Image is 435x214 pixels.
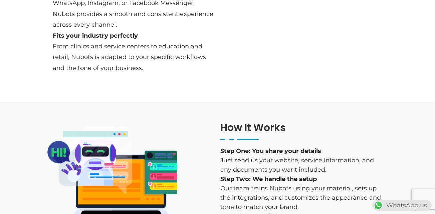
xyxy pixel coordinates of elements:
b: Step Two: We handle the setup [220,175,317,183]
p: From clinics and service centers to education and retail, Nubots is adapted to your specific work... [53,30,214,74]
img: WhatsApp [373,200,384,211]
b: Step One: You share your details [220,147,321,155]
h2: How It Works [220,122,386,134]
div: WhatsApp us [372,200,432,211]
b: Fits your industry perfectly [53,32,138,39]
span: Just send us your website, service information, and any documents you want included. [220,157,374,173]
a: WhatsAppWhatsApp us [372,202,432,209]
span: Our team trains Nubots using your material, sets up the integrations, and customizes the appearan... [220,185,381,211]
